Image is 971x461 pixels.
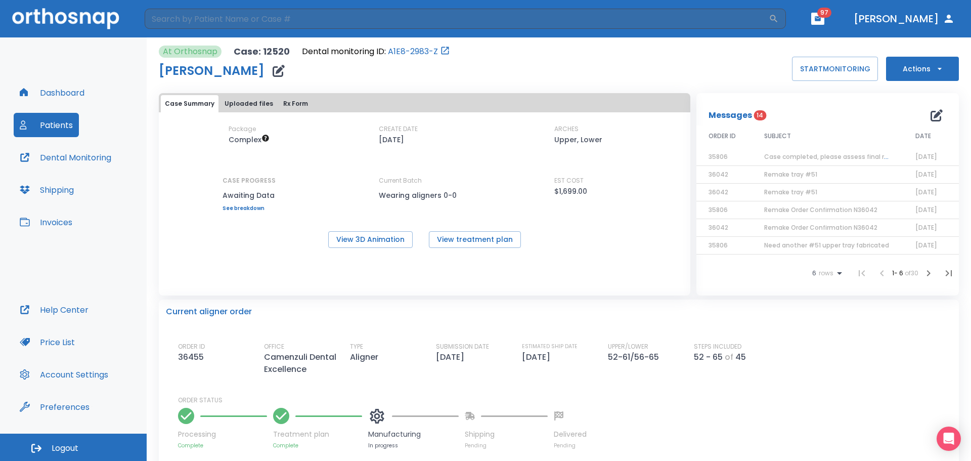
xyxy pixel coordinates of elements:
span: Remake tray #51 [764,170,817,179]
button: STARTMONITORING [792,57,878,81]
button: Dashboard [14,80,91,105]
p: Delivered [554,429,587,440]
p: Case: 12520 [234,46,290,58]
p: [DATE] [436,351,468,363]
button: Uploaded files [220,95,277,112]
p: Processing [178,429,267,440]
span: 97 [817,8,831,18]
p: ORDER ID [178,342,205,351]
p: Awaiting Data [223,189,276,201]
button: Dental Monitoring [14,145,117,170]
div: Open patient in dental monitoring portal [302,46,450,58]
span: [DATE] [915,205,937,214]
a: A1E8-2983-Z [388,46,438,58]
p: STEPS INCLUDED [694,342,741,351]
span: 1 - 6 [892,269,905,277]
p: Package [229,124,256,134]
p: Current Batch [379,176,470,185]
p: [DATE] [379,134,404,146]
button: Help Center [14,298,95,322]
p: 52-61/56-65 [608,351,663,363]
span: 36042 [709,188,728,196]
a: Price List [14,330,81,354]
p: SUBMISSION DATE [436,342,489,351]
p: ORDER STATUS [178,396,952,405]
p: Pending [465,442,548,449]
span: [DATE] [915,170,937,179]
span: [DATE] [915,188,937,196]
p: Shipping [465,429,548,440]
span: [DATE] [915,223,937,232]
a: See breakdown [223,205,276,212]
p: $1,699.00 [554,185,587,197]
p: CREATE DATE [379,124,418,134]
span: Remake Order Confirmation N36042 [764,223,877,232]
button: Actions [886,57,959,81]
img: Orthosnap [12,8,119,29]
p: ARCHES [554,124,579,134]
button: Patients [14,113,79,137]
span: [DATE] [915,152,937,161]
span: [DATE] [915,241,937,249]
span: ORDER ID [709,132,736,141]
span: Need another #51 upper tray fabricated [764,241,889,249]
button: [PERSON_NAME] [850,10,959,28]
p: Complete [273,442,362,449]
p: TYPE [350,342,363,351]
p: 36455 [178,351,208,363]
p: [DATE] [522,351,554,363]
p: Current aligner order [166,306,252,318]
div: Open Intercom Messenger [937,427,961,451]
span: Remake tray #51 [764,188,817,196]
p: CASE PROGRESS [223,176,276,185]
div: Tooltip anchor [87,402,97,411]
input: Search by Patient Name or Case # [145,9,769,29]
button: View 3D Animation [328,231,413,248]
p: Messages [709,109,752,121]
p: EST COST [554,176,584,185]
span: SUBJECT [764,132,791,141]
span: 36042 [709,223,728,232]
button: View treatment plan [429,231,521,248]
span: Up to 50 Steps (100 aligners) [229,135,270,145]
h1: [PERSON_NAME] [159,65,264,77]
span: 35806 [709,205,728,214]
button: Preferences [14,395,96,419]
button: Account Settings [14,362,114,387]
span: Logout [52,443,78,454]
span: Case completed, please assess final result! [764,152,902,161]
p: Upper, Lower [554,134,602,146]
span: 35806 [709,152,728,161]
p: Complete [178,442,267,449]
p: Aligner [350,351,382,363]
p: Dental monitoring ID: [302,46,386,58]
div: tabs [161,95,688,112]
span: Remake Order Confirmation N36042 [764,205,877,214]
p: At Orthosnap [163,46,217,58]
p: UPPER/LOWER [608,342,648,351]
span: of 30 [905,269,918,277]
button: Invoices [14,210,78,234]
span: 14 [754,110,766,120]
p: Wearing aligners 0-0 [379,189,470,201]
p: of [725,351,733,363]
span: DATE [915,132,931,141]
p: Pending [554,442,587,449]
p: Camenzuli Dental Excellence [264,351,350,375]
span: 6 [812,270,816,277]
button: Shipping [14,178,80,202]
span: 36042 [709,170,728,179]
button: Rx Form [279,95,312,112]
p: OFFICE [264,342,284,351]
p: 52 - 65 [694,351,723,363]
button: Case Summary [161,95,218,112]
p: Manufacturing [368,429,459,440]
